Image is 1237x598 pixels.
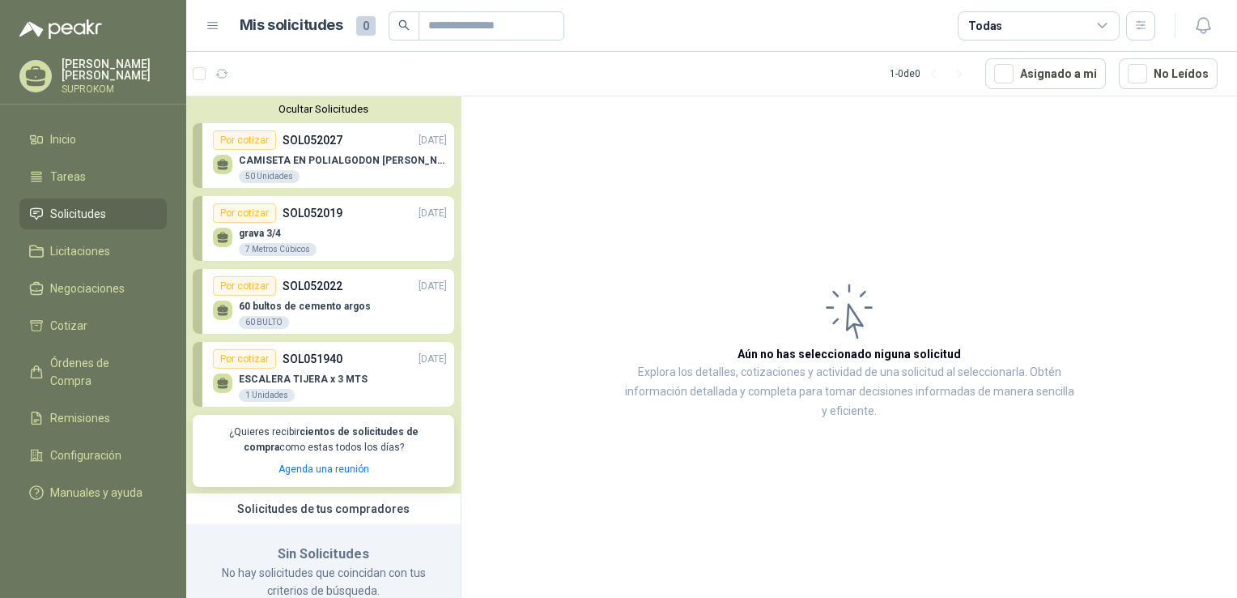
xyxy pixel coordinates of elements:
[356,16,376,36] span: 0
[419,352,447,367] p: [DATE]
[193,342,454,407] a: Por cotizarSOL051940[DATE] ESCALERA TIJERA x 3 MTS1 Unidades
[186,96,461,493] div: Ocultar SolicitudesPor cotizarSOL052027[DATE] CAMISETA EN POLIALGODON [PERSON_NAME]50 UnidadesPor...
[283,350,342,368] p: SOL051940
[240,14,343,37] h1: Mis solicitudes
[62,84,167,94] p: SUPROKOM
[50,242,110,260] span: Licitaciones
[213,276,276,296] div: Por cotizar
[19,124,167,155] a: Inicio
[213,130,276,150] div: Por cotizar
[19,161,167,192] a: Tareas
[419,206,447,221] p: [DATE]
[202,425,444,455] p: ¿Quieres recibir como estas todos los días?
[50,484,142,502] span: Manuales y ayuda
[186,493,461,524] div: Solicitudes de tus compradores
[193,123,454,188] a: Por cotizarSOL052027[DATE] CAMISETA EN POLIALGODON [PERSON_NAME]50 Unidades
[19,403,167,434] a: Remisiones
[283,277,342,295] p: SOL052022
[239,316,289,329] div: 60 BULTO
[398,19,410,31] span: search
[239,243,317,256] div: 7 Metros Cúbicos
[239,155,447,166] p: CAMISETA EN POLIALGODON [PERSON_NAME]
[19,440,167,471] a: Configuración
[278,463,369,475] a: Agenda una reunión
[50,280,125,297] span: Negociaciones
[19,199,167,229] a: Solicitudes
[19,19,102,39] img: Logo peakr
[419,133,447,148] p: [DATE]
[738,345,961,363] h3: Aún no has seleccionado niguna solicitud
[193,196,454,261] a: Por cotizarSOL052019[DATE] grava 3/47 Metros Cúbicos
[890,61,972,87] div: 1 - 0 de 0
[19,348,167,396] a: Órdenes de Compra
[283,131,342,149] p: SOL052027
[19,273,167,304] a: Negociaciones
[193,103,454,115] button: Ocultar Solicitudes
[419,279,447,294] p: [DATE]
[985,58,1106,89] button: Asignado a mi
[239,228,317,239] p: grava 3/4
[19,310,167,341] a: Cotizar
[968,17,1002,35] div: Todas
[244,426,419,453] b: cientos de solicitudes de compra
[19,236,167,267] a: Licitaciones
[239,374,368,385] p: ESCALERA TIJERA x 3 MTS
[50,130,76,148] span: Inicio
[239,170,300,183] div: 50 Unidades
[623,363,1075,421] p: Explora los detalles, cotizaciones y actividad de una solicitud al seleccionarla. Obtén informaci...
[62,58,167,81] p: [PERSON_NAME] [PERSON_NAME]
[50,409,110,427] span: Remisiones
[193,269,454,334] a: Por cotizarSOL052022[DATE] 60 bultos de cemento argos60 BULTO
[50,446,121,464] span: Configuración
[213,203,276,223] div: Por cotizar
[50,168,86,186] span: Tareas
[50,205,106,223] span: Solicitudes
[213,349,276,369] div: Por cotizar
[283,204,342,222] p: SOL052019
[50,354,151,390] span: Órdenes de Compra
[206,544,441,565] h3: Sin Solicitudes
[1119,58,1218,89] button: No Leídos
[239,389,295,402] div: 1 Unidades
[19,477,167,508] a: Manuales y ayuda
[239,301,371,312] p: 60 bultos de cemento argos
[50,317,87,335] span: Cotizar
